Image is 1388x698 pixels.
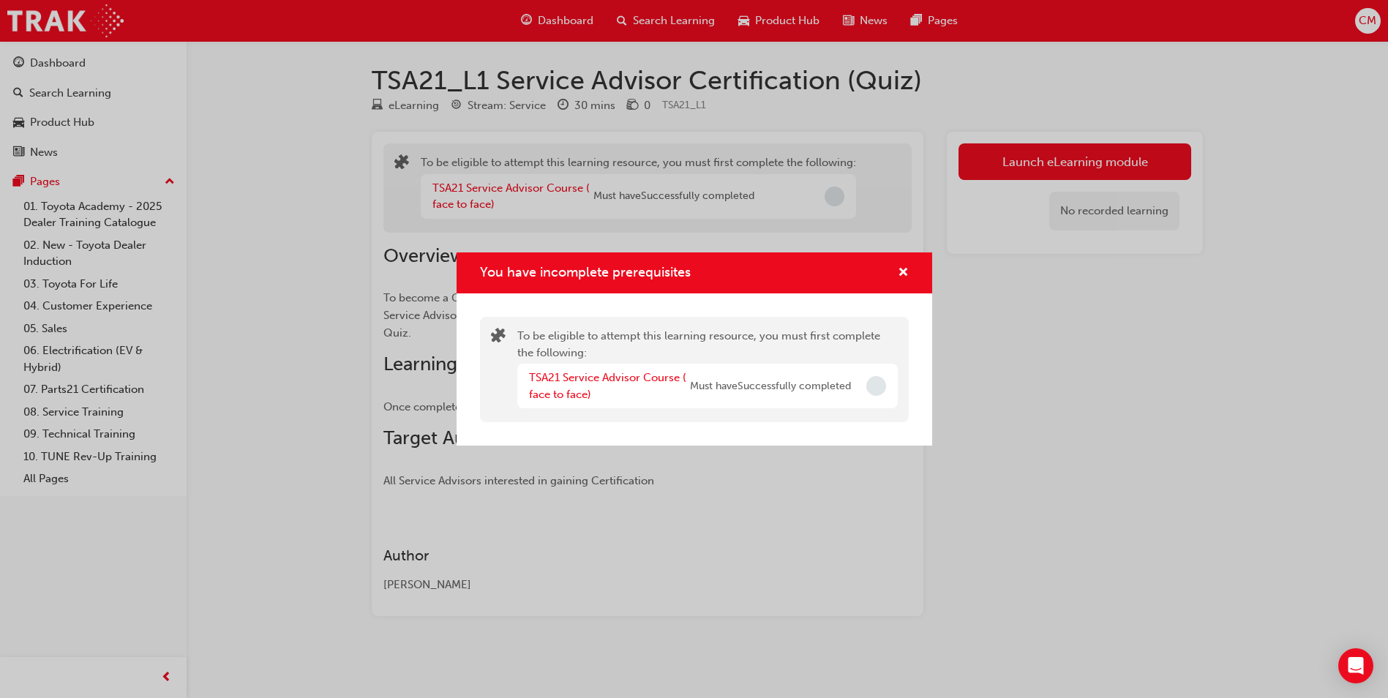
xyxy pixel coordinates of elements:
span: Incomplete [866,376,886,396]
div: You have incomplete prerequisites [457,252,932,446]
div: To be eligible to attempt this learning resource, you must first complete the following: [517,328,898,411]
a: TSA21 Service Advisor Course ( face to face) [529,371,686,401]
span: puzzle-icon [491,329,506,346]
span: cross-icon [898,267,909,280]
span: Must have Successfully completed [690,378,851,395]
span: You have incomplete prerequisites [480,264,691,280]
div: Open Intercom Messenger [1338,648,1373,683]
button: cross-icon [898,264,909,282]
